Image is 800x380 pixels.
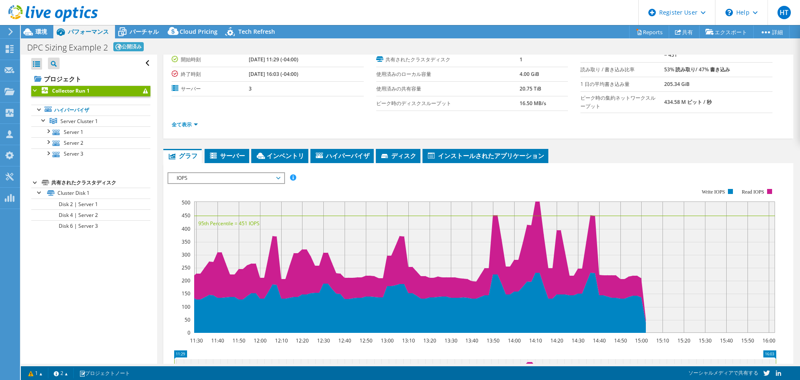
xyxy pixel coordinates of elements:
[427,151,544,160] span: インストールされたアプリケーション
[550,337,563,344] text: 14:20
[31,199,150,209] a: Disk 2 | Server 1
[249,85,252,92] b: 3
[742,189,765,195] text: Read IOPS
[725,9,733,16] svg: \n
[249,56,298,63] b: [DATE] 11:29 (-04:00)
[31,148,150,159] a: Server 3
[31,116,150,126] a: Server Cluster 1
[635,337,648,344] text: 15:00
[31,137,150,148] a: Server 2
[317,337,330,344] text: 12:30
[529,337,542,344] text: 14:10
[73,368,136,378] a: プロジェクトノート
[238,28,275,35] span: Tech Refresh
[699,337,712,344] text: 15:30
[35,28,47,35] span: 環境
[31,105,150,116] a: ハイパーバイザ
[180,28,217,35] span: Cloud Pricing
[182,238,190,245] text: 350
[593,337,606,344] text: 14:40
[255,151,304,160] span: インベントリ
[51,178,150,188] div: 共有されたクラスタディスク
[182,264,190,271] text: 250
[777,6,791,19] span: HT
[209,151,245,160] span: サーバー
[31,209,150,220] a: Disk 4 | Server 2
[762,337,775,344] text: 16:00
[423,337,436,344] text: 13:20
[27,43,108,52] h1: DPC Sizing Example 2
[249,70,298,78] b: [DATE] 16:03 (-04:00)
[664,66,730,73] b: 53% 読み取り/ 47% 書き込み
[60,118,98,125] span: Server Cluster 1
[664,41,771,58] b: 505 at [GEOGRAPHIC_DATA], 95th Percentile = 451
[182,290,190,297] text: 150
[702,189,725,195] text: Write IOPS
[130,28,159,35] span: バーチャル
[167,151,197,160] span: グラフ
[185,316,190,323] text: 50
[520,70,539,78] b: 4.00 GiB
[172,121,198,128] a: 全て表示
[31,72,150,86] a: プロジェクト
[465,337,478,344] text: 13:40
[699,25,754,38] a: エクスポート
[688,369,758,376] span: ソーシャルメディアで共有する
[741,337,754,344] text: 15:50
[580,80,664,88] label: 1 日の平均書き込み量
[376,85,520,93] label: 使用済みの共有容量
[187,329,190,336] text: 0
[182,277,190,284] text: 200
[677,337,690,344] text: 15:20
[380,151,416,160] span: ディスク
[172,70,249,78] label: 終了時刻
[720,337,733,344] text: 15:40
[520,100,546,107] b: 16.50 MB/s
[198,220,260,227] text: 95th Percentile = 451 IOPS
[31,126,150,137] a: Server 1
[572,337,585,344] text: 14:30
[296,337,309,344] text: 12:20
[211,337,224,344] text: 11:40
[182,251,190,258] text: 300
[172,85,249,93] label: サーバー
[580,94,664,111] label: ピーク時の集約ネットワークスループット
[190,337,203,344] text: 11:30
[182,199,190,206] text: 500
[614,337,627,344] text: 14:50
[338,337,351,344] text: 12:40
[68,28,109,35] span: パフォーマンス
[376,55,520,64] label: 共有されたクラスタディスク
[31,188,150,199] a: Cluster Disk 1
[182,225,190,232] text: 400
[520,85,541,92] b: 20.75 TiB
[508,337,521,344] text: 14:00
[402,337,415,344] text: 13:10
[520,56,522,63] b: 1
[182,212,190,219] text: 450
[669,25,700,38] a: 共有
[254,337,267,344] text: 12:00
[664,81,690,88] b: 205.34 GiB
[360,337,372,344] text: 12:50
[52,87,90,94] b: Collector Run 1
[381,337,394,344] text: 13:00
[656,337,669,344] text: 15:10
[315,151,370,160] span: ハイパーバイザ
[172,173,280,183] span: IOPS
[580,65,664,74] label: 読み取り / 書き込み比率
[22,368,48,378] a: 1
[113,42,144,51] span: 公開済み
[232,337,245,344] text: 11:50
[376,99,520,108] label: ピーク時のディスクスループット
[31,220,150,231] a: Disk 6 | Server 3
[275,337,288,344] text: 12:10
[48,368,74,378] a: 2
[31,86,150,96] a: Collector Run 1
[753,25,790,38] a: 詳細
[487,337,500,344] text: 13:50
[182,303,190,310] text: 100
[664,98,712,106] b: 434.58 M ビット / 秒
[445,337,457,344] text: 13:30
[172,55,249,64] label: 開始時刻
